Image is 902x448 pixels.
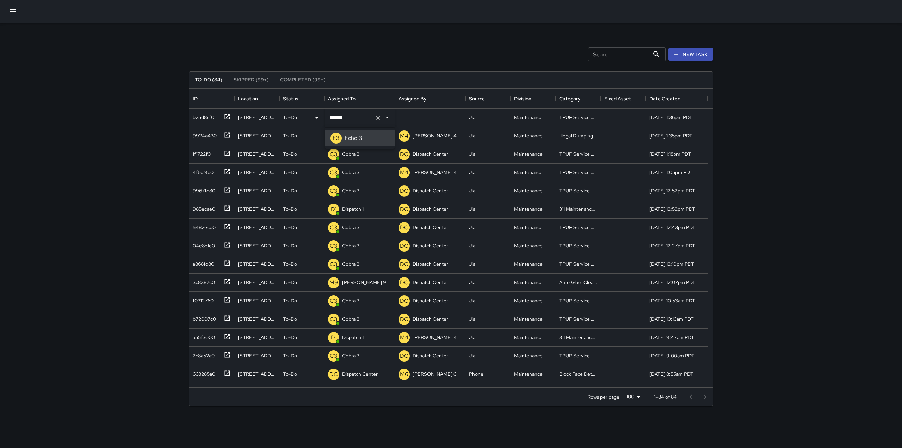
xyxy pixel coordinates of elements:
div: Category [559,89,580,109]
div: Category [556,89,601,109]
div: a55f3000 [190,331,215,341]
div: Maintenance [514,224,543,231]
p: Cobra 3 [342,260,359,268]
p: Echo 3 [345,134,362,142]
div: Maintenance [514,151,543,158]
div: Location [234,89,279,109]
div: 8/22/2025, 8:55am PDT [649,370,693,378]
div: Assigned By [395,89,465,109]
p: C3 [330,260,338,269]
div: Maintenance [514,187,543,194]
p: Dispatch Center [413,260,448,268]
div: 8/22/2025, 10:53am PDT [649,297,695,304]
p: To-Do [283,315,297,323]
p: Dispatch 1 [342,334,364,341]
div: Maintenance [514,169,543,176]
div: 8/22/2025, 9:00am PDT [649,352,694,359]
button: Clear [373,113,383,123]
div: f0312760 [190,294,214,304]
p: [PERSON_NAME] 4 [413,169,457,176]
p: DC [400,260,408,269]
div: TPUP Service Requested [559,315,597,323]
div: 985ecae0 [190,203,215,213]
div: TPUP Service Requested [559,169,597,176]
div: 1f1722f0 [190,148,211,158]
div: Illegal Dumping Removed [559,132,597,139]
div: Fixed Asset [601,89,646,109]
p: To-Do [283,132,297,139]
div: Maintenance [514,132,543,139]
p: To-Do [283,205,297,213]
div: TPUP Service Requested [559,352,597,359]
div: 2000 Franklin Street [238,260,276,268]
p: DC [329,370,338,379]
div: Jia [469,242,475,249]
div: 59 Grand Avenue [238,151,276,158]
div: 1710 Webster Street [238,205,276,213]
div: 8/22/2025, 12:43pm PDT [649,224,696,231]
button: New Task [668,48,713,61]
div: 351 17th Street [238,242,276,249]
p: Cobra 3 [342,151,359,158]
div: TPUP Service Requested [559,297,597,304]
div: Jia [469,132,475,139]
div: Maintenance [514,315,543,323]
button: Completed (99+) [274,72,331,88]
div: Jia [469,205,475,213]
p: To-Do [283,279,297,286]
div: Jia [469,297,475,304]
p: Dispatch Center [342,370,378,378]
div: 8/22/2025, 12:27pm PDT [649,242,695,249]
div: 8/22/2025, 9:47am PDT [649,334,694,341]
div: 2c8a52a0 [190,349,215,359]
div: Maintenance [514,334,543,341]
div: Maintenance [514,242,543,249]
p: To-Do [283,169,297,176]
p: E3 [333,134,340,142]
p: 1–84 of 84 [654,393,677,400]
div: Jia [469,114,475,121]
div: Jia [469,334,475,341]
div: Division [511,89,556,109]
div: Location [238,89,258,109]
div: Maintenance [514,279,543,286]
div: Source [469,89,485,109]
div: Jia [469,151,475,158]
p: C3 [330,187,338,195]
p: To-Do [283,151,297,158]
div: 311 Maintenance Related Issue Reported [559,205,597,213]
div: Fixed Asset [604,89,631,109]
p: D1 [331,333,337,342]
p: Cobra 3 [342,242,359,249]
p: Cobra 3 [342,224,359,231]
div: Jia [469,187,475,194]
div: 350 17th Street [238,370,276,378]
div: 311 Maintenance Related Issue Reported [559,334,597,341]
div: 3c8387c0 [190,276,215,286]
button: To-Do (84) [189,72,228,88]
p: DC [400,205,408,214]
div: ID [193,89,198,109]
p: To-Do [283,370,297,378]
p: M9 [329,278,338,287]
p: C3 [330,297,338,305]
div: Jia [469,352,475,359]
div: Division [514,89,531,109]
div: Jia [469,169,475,176]
p: Cobra 3 [342,352,359,359]
div: TPUP Service Requested [559,224,597,231]
p: Dispatch Center [413,315,448,323]
p: To-Do [283,260,297,268]
div: 1301 Franklin Street [238,169,276,176]
div: 2216 Broadway [238,352,276,359]
p: DC [400,352,408,360]
p: Dispatch Center [413,205,448,213]
p: DC [400,297,408,305]
div: 8/22/2025, 12:07pm PDT [649,279,696,286]
div: TPUP Service Requested [559,151,597,158]
button: Skipped (99+) [228,72,274,88]
div: Assigned To [325,89,395,109]
div: 9967fd80 [190,184,215,194]
div: 1245 Broadway [238,279,276,286]
div: 271 24th Street [238,297,276,304]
